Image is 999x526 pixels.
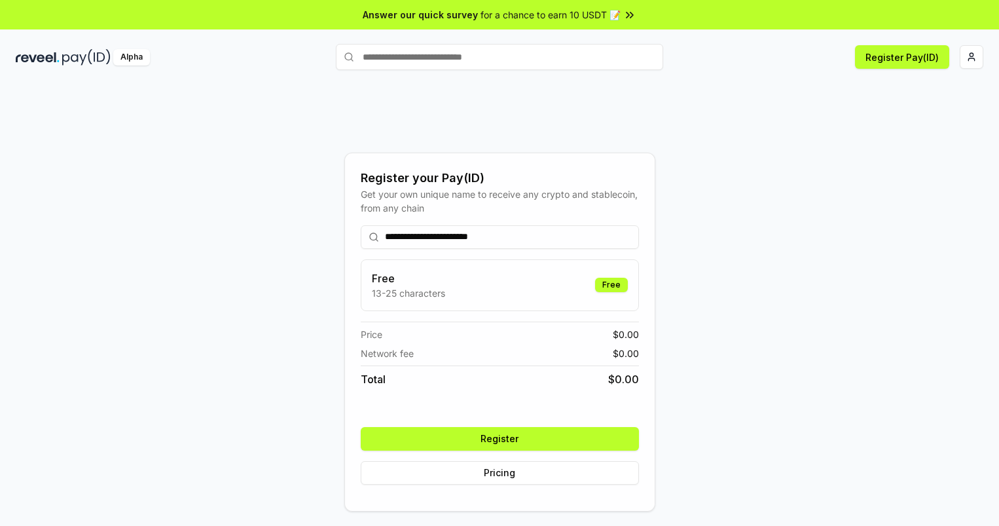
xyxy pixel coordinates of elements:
[113,49,150,66] div: Alpha
[361,328,382,341] span: Price
[372,271,445,286] h3: Free
[361,187,639,215] div: Get your own unique name to receive any crypto and stablecoin, from any chain
[62,49,111,66] img: pay_id
[16,49,60,66] img: reveel_dark
[855,45,949,69] button: Register Pay(ID)
[361,427,639,451] button: Register
[613,347,639,360] span: $ 0.00
[595,278,628,292] div: Free
[481,8,621,22] span: for a chance to earn 10 USDT 📝
[361,371,386,387] span: Total
[361,347,414,360] span: Network fee
[608,371,639,387] span: $ 0.00
[363,8,478,22] span: Answer our quick survey
[613,328,639,341] span: $ 0.00
[372,286,445,300] p: 13-25 characters
[361,169,639,187] div: Register your Pay(ID)
[361,461,639,485] button: Pricing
